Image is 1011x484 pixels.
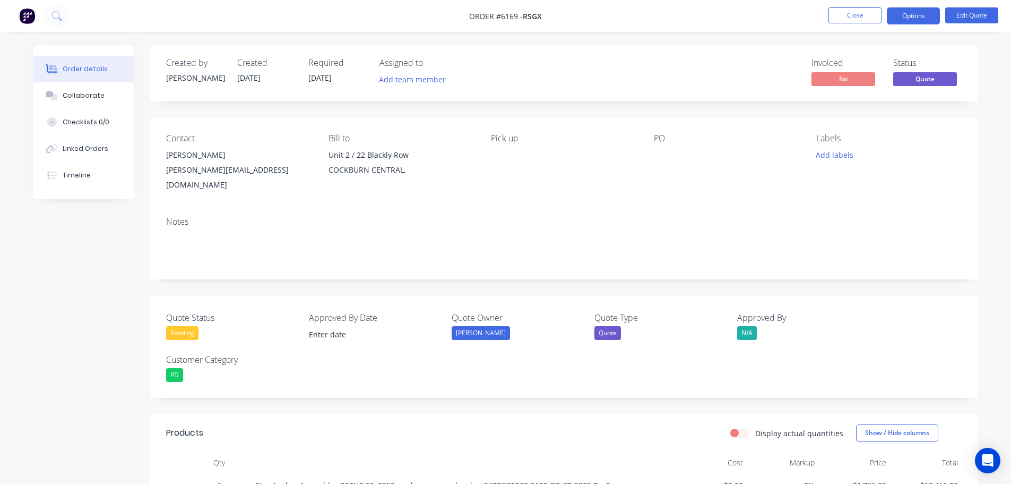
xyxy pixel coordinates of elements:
div: Order details [63,64,108,74]
div: Quote [594,326,621,340]
div: Required [308,58,367,68]
button: Add labels [810,148,859,162]
label: Quote Type [594,311,727,324]
div: Assigned to [379,58,486,68]
input: Enter date [301,327,434,343]
div: Invoiced [811,58,880,68]
div: COCKBURN CENTRAL, [329,163,474,177]
label: Quote Owner [452,311,584,324]
div: Unit 2 / 22 Blackly Row [329,148,474,163]
button: Linked Orders [33,135,134,162]
span: Quote [893,72,957,86]
div: Price [819,452,891,473]
button: Quote [893,72,957,88]
div: N/A [737,326,757,340]
button: Add team member [373,72,451,87]
div: Contact [166,133,312,143]
span: [DATE] [237,73,261,83]
button: Timeline [33,162,134,189]
span: RSGx [523,11,542,21]
span: Order #6169 - [469,11,523,21]
button: Checklists 0/0 [33,109,134,135]
div: [PERSON_NAME] [166,148,312,163]
div: Status [893,58,962,68]
div: [PERSON_NAME] [166,72,224,83]
div: Pending [166,326,198,340]
div: Cost [676,452,747,473]
div: Collaborate [63,91,105,100]
div: Created [237,58,296,68]
div: PO [654,133,799,143]
div: Timeline [63,171,91,180]
button: Edit Quote [945,7,998,23]
div: Created by [166,58,224,68]
div: Total [891,452,962,473]
div: [PERSON_NAME][PERSON_NAME][EMAIL_ADDRESS][DOMAIN_NAME] [166,148,312,192]
div: [PERSON_NAME] [452,326,510,340]
label: Customer Category [166,353,299,366]
div: Notes [166,217,962,227]
div: Labels [816,133,962,143]
img: Factory [19,8,35,24]
label: Display actual quantities [755,428,843,439]
label: Approved By [737,311,870,324]
div: Qty [187,452,251,473]
div: Unit 2 / 22 Blackly RowCOCKBURN CENTRAL, [329,148,474,182]
button: Add team member [379,72,452,87]
div: Markup [747,452,819,473]
div: Open Intercom Messenger [975,448,1000,473]
label: Quote Status [166,311,299,324]
div: PD [166,368,183,382]
button: Order details [33,56,134,82]
div: Pick up [491,133,636,143]
div: [PERSON_NAME][EMAIL_ADDRESS][DOMAIN_NAME] [166,163,312,192]
button: Close [828,7,882,23]
span: [DATE] [308,73,332,83]
div: Bill to [329,133,474,143]
button: Options [887,7,940,24]
div: Linked Orders [63,144,108,154]
div: Products [166,427,203,439]
div: Checklists 0/0 [63,117,109,127]
span: No [811,72,875,86]
button: Collaborate [33,82,134,109]
button: Show / Hide columns [856,424,938,441]
label: Approved By Date [309,311,442,324]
